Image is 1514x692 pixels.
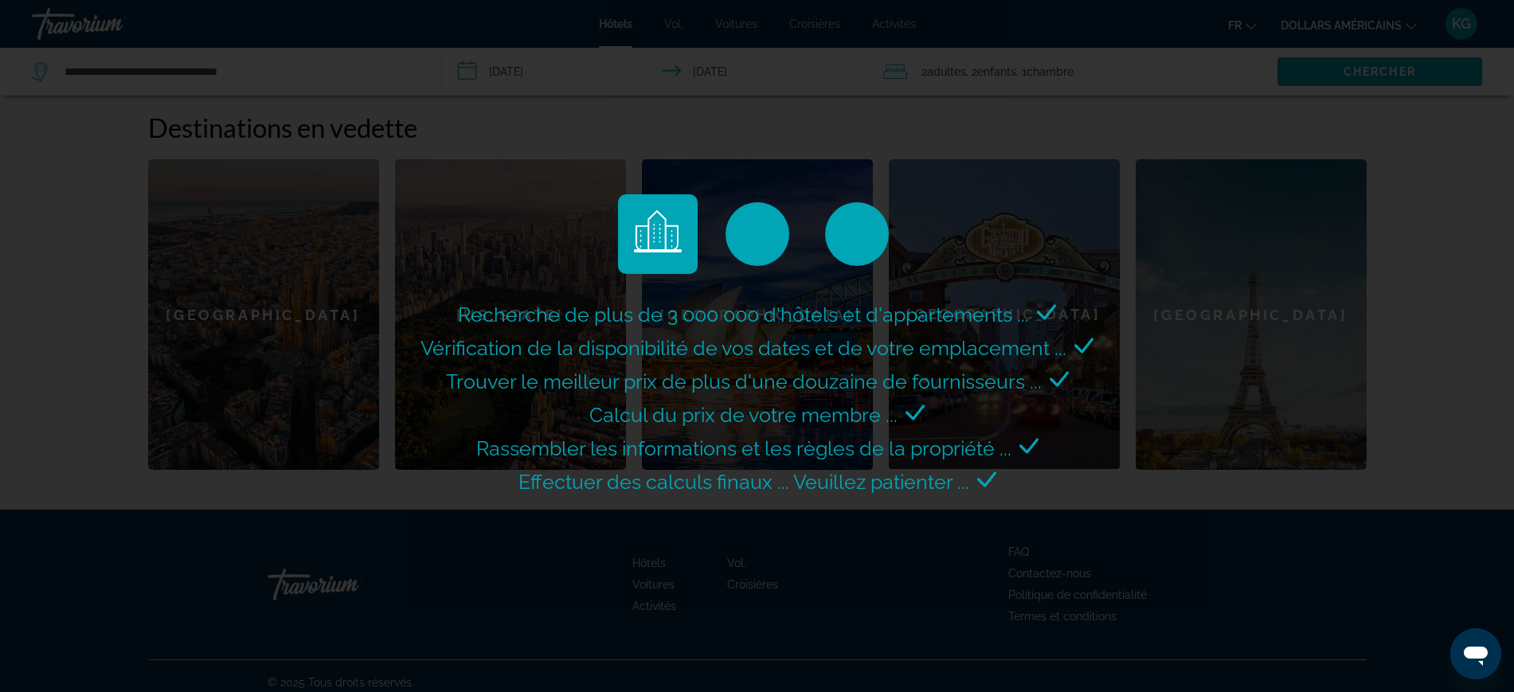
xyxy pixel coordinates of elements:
span: Effectuer des calculs finaux ... Veuillez patienter ... [518,470,969,494]
iframe: Bouton de lancement de la fenêtre de messagerie [1450,628,1501,679]
span: Calcul du prix de votre membre ... [589,403,898,427]
span: Trouver le meilleur prix de plus d'une douzaine de fournisseurs ... [446,369,1042,393]
span: Recherche de plus de 3 000 000 d'hôtels et d'appartements ... [458,303,1029,326]
span: Rassembler les informations et les règles de la propriété ... [476,436,1011,460]
span: Vérification de la disponibilité de vos dates et de votre emplacement ... [421,336,1066,360]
